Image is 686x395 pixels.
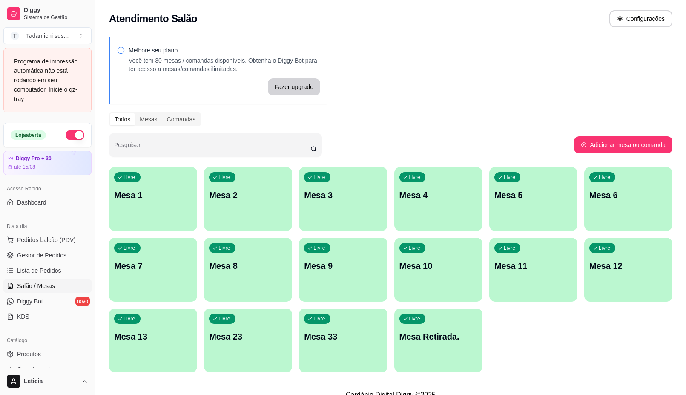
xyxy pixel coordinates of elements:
p: Mesa 5 [494,189,572,201]
div: Catálogo [3,334,92,347]
p: Livre [599,174,611,181]
button: LivreMesa 23 [204,309,292,372]
p: Você tem 30 mesas / comandas disponíveis. Obtenha o Diggy Bot para ter acesso a mesas/comandas il... [129,56,320,73]
p: Melhore seu plano [129,46,320,55]
div: Loja aberta [11,130,46,140]
button: Configurações [609,10,672,27]
div: Tadamichi sus ... [26,32,69,40]
p: Mesa 1 [114,189,192,201]
a: Salão / Mesas [3,279,92,293]
button: LivreMesa 5 [489,167,577,231]
p: Livre [504,245,516,251]
article: Diggy Pro + 30 [16,156,52,162]
button: LivreMesa 4 [394,167,482,231]
p: Mesa Retirada. [399,331,477,343]
div: Dia a dia [3,219,92,233]
a: DiggySistema de Gestão [3,3,92,24]
h2: Atendimento Salão [109,12,197,26]
button: Fazer upgrade [268,78,320,95]
a: Produtos [3,347,92,361]
p: Livre [123,315,135,322]
div: Acesso Rápido [3,182,92,196]
span: Produtos [17,350,41,358]
p: Mesa 7 [114,260,192,272]
a: Lista de Pedidos [3,264,92,277]
div: Comandas [162,113,201,125]
p: Livre [409,174,421,181]
button: Adicionar mesa ou comanda [574,136,672,153]
a: Diggy Pro + 30até 15/08 [3,151,92,175]
button: LivreMesa 7 [109,238,197,302]
button: LivreMesa 8 [204,238,292,302]
span: Salão / Mesas [17,282,55,290]
p: Livre [313,315,325,322]
p: Livre [218,315,230,322]
article: até 15/08 [14,164,35,170]
span: Dashboard [17,198,46,207]
p: Livre [313,245,325,251]
a: Complementos [3,363,92,376]
a: Dashboard [3,196,92,209]
button: LivreMesa 11 [489,238,577,302]
button: LivreMesa 6 [584,167,672,231]
button: Leticia [3,371,92,392]
span: T [11,32,19,40]
span: Diggy [24,6,88,14]
input: Pesquisar [114,144,310,153]
button: Select a team [3,27,92,44]
p: Mesa 10 [399,260,477,272]
p: Mesa 13 [114,331,192,343]
span: Complementos [17,365,57,374]
button: LivreMesa 13 [109,309,197,372]
p: Livre [218,245,230,251]
button: LivreMesa 2 [204,167,292,231]
p: Mesa 12 [589,260,667,272]
button: LivreMesa 33 [299,309,387,372]
a: Diggy Botnovo [3,294,92,308]
p: Mesa 9 [304,260,382,272]
span: Leticia [24,378,78,385]
span: Lista de Pedidos [17,266,61,275]
p: Mesa 3 [304,189,382,201]
p: Mesa 2 [209,189,287,201]
p: Mesa 6 [589,189,667,201]
p: Livre [123,245,135,251]
p: Livre [504,174,516,181]
div: Mesas [135,113,162,125]
p: Mesa 11 [494,260,572,272]
button: LivreMesa 3 [299,167,387,231]
p: Mesa 23 [209,331,287,343]
a: Gestor de Pedidos [3,248,92,262]
a: KDS [3,310,92,323]
button: LivreMesa 12 [584,238,672,302]
p: Mesa 4 [399,189,477,201]
button: LivreMesa Retirada. [394,309,482,372]
p: Livre [409,245,421,251]
p: Livre [409,315,421,322]
p: Mesa 8 [209,260,287,272]
button: LivreMesa 1 [109,167,197,231]
p: Mesa 33 [304,331,382,343]
p: Livre [313,174,325,181]
span: Gestor de Pedidos [17,251,66,259]
span: Pedidos balcão (PDV) [17,236,76,244]
span: Diggy Bot [17,297,43,306]
div: Todos [110,113,135,125]
p: Livre [218,174,230,181]
span: Sistema de Gestão [24,14,88,21]
button: LivreMesa 9 [299,238,387,302]
button: Alterar Status [66,130,84,140]
p: Livre [123,174,135,181]
span: KDS [17,312,29,321]
button: Pedidos balcão (PDV) [3,233,92,247]
button: LivreMesa 10 [394,238,482,302]
div: Programa de impressão automática não está rodando em seu computador. Inicie o qz-tray [14,57,81,104]
p: Livre [599,245,611,251]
